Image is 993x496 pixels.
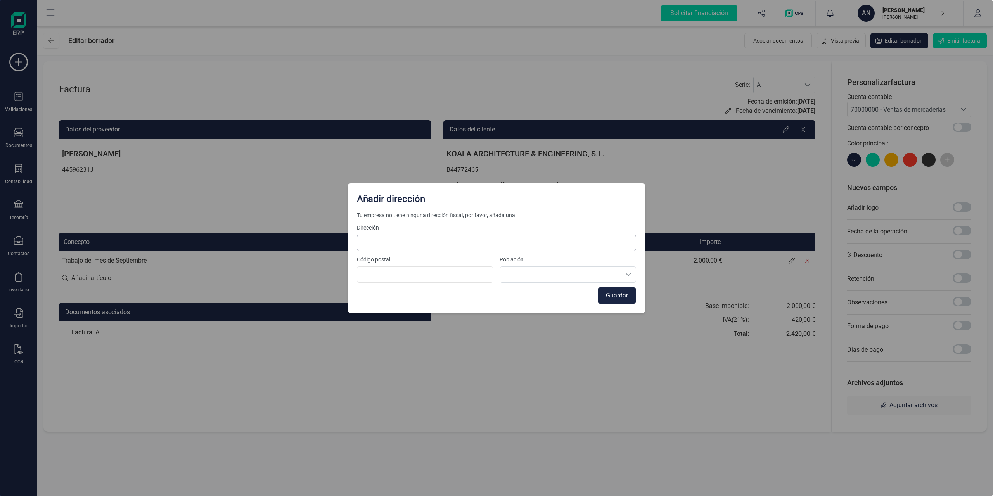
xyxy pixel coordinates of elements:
div: Añadir dirección [354,190,639,205]
label: Población [500,256,636,263]
button: Guardar [598,287,636,304]
span: Tu empresa no tiene ninguna dirección fiscal, por favor, añada una. [357,211,636,219]
label: Dirección [357,224,636,232]
label: Código postal [357,256,493,263]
